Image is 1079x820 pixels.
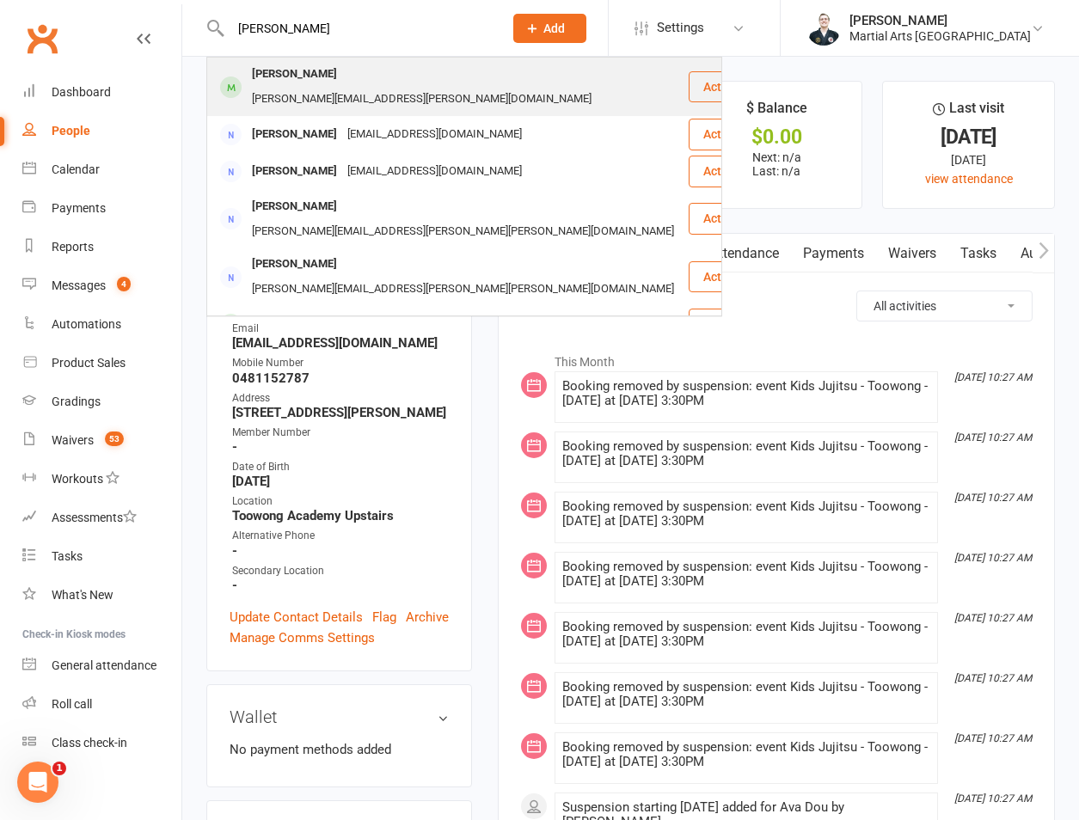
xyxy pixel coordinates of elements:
i: [DATE] 10:27 AM [954,552,1032,564]
strong: - [232,543,449,559]
div: Class check-in [52,736,127,750]
strong: - [232,439,449,455]
i: [DATE] 10:27 AM [954,792,1032,805]
a: Update Contact Details [230,607,363,627]
div: [PERSON_NAME] [247,122,342,147]
a: Calendar [22,150,181,189]
a: Attendance [698,234,791,273]
div: $0.00 [707,128,847,146]
div: Booking removed by suspension: event Kids Jujitsu - Toowong - [DATE] at [DATE] 3:30PM [562,620,930,649]
a: Automations [22,305,181,344]
div: Booking removed by suspension: event Kids Jujitsu - Toowong - [DATE] at [DATE] 3:30PM [562,499,930,529]
strong: [DATE] [232,474,449,489]
a: Messages 4 [22,266,181,305]
strong: [EMAIL_ADDRESS][DOMAIN_NAME] [232,335,449,351]
div: Product Sales [52,356,126,370]
span: 53 [105,431,124,446]
div: Alternative Phone [232,528,449,544]
li: No payment methods added [230,739,449,760]
div: [DATE] [898,128,1039,146]
div: $ Balance [746,97,807,128]
strong: [STREET_ADDRESS][PERSON_NAME] [232,405,449,420]
div: [PERSON_NAME] [247,252,342,277]
div: Booking removed by suspension: event Kids Jujitsu - Toowong - [DATE] at [DATE] 3:30PM [562,439,930,468]
a: Gradings [22,382,181,421]
div: Dashboard [52,85,111,99]
i: [DATE] 10:27 AM [954,672,1032,684]
a: General attendance kiosk mode [22,646,181,685]
div: Last visit [933,97,1004,128]
button: Actions [689,119,774,150]
div: Email [232,321,449,337]
span: Settings [657,9,704,47]
div: [PERSON_NAME] [247,159,342,184]
div: General attendance [52,658,156,672]
li: This Month [520,344,1033,371]
div: Tasks [52,549,83,563]
a: Manage Comms Settings [230,627,375,648]
a: view attendance [925,172,1013,186]
h3: Activity [520,291,1033,317]
div: Payments [52,201,106,215]
div: Mobile Number [232,355,449,371]
button: Actions [689,203,774,234]
i: [DATE] 10:27 AM [954,612,1032,624]
div: [PERSON_NAME][EMAIL_ADDRESS][PERSON_NAME][PERSON_NAME][DOMAIN_NAME] [247,277,679,302]
button: Actions [689,261,774,292]
a: Reports [22,228,181,266]
div: Booking removed by suspension: event Kids Jujitsu - Toowong - [DATE] at [DATE] 3:30PM [562,680,930,709]
span: 1 [52,762,66,775]
div: Address [232,390,449,407]
div: Member Number [232,425,449,441]
div: [EMAIL_ADDRESS][DOMAIN_NAME] [342,312,527,337]
a: Waivers 53 [22,421,181,460]
a: Tasks [22,537,181,576]
span: Add [543,21,565,35]
div: Gradings [52,395,101,408]
div: Assessments [52,511,137,524]
a: Product Sales [22,344,181,382]
i: [DATE] 10:27 AM [954,431,1032,444]
a: Clubworx [21,17,64,60]
input: Search... [225,16,491,40]
strong: - [232,578,449,593]
a: Roll call [22,685,181,724]
a: Tasks [948,234,1008,273]
button: Add [513,14,586,43]
strong: 0481152787 [232,370,449,386]
div: Reports [52,240,94,254]
div: Date of Birth [232,459,449,475]
div: Secondary Location [232,563,449,579]
h3: Wallet [230,707,449,726]
div: [PERSON_NAME] [849,13,1031,28]
div: What's New [52,588,113,602]
div: [PERSON_NAME] [247,312,342,337]
i: [DATE] 10:27 AM [954,492,1032,504]
img: thumb_image1644660699.png [806,11,841,46]
div: Booking removed by suspension: event Kids Jujitsu - Toowong - [DATE] at [DATE] 3:30PM [562,740,930,769]
div: [EMAIL_ADDRESS][DOMAIN_NAME] [342,159,527,184]
div: [PERSON_NAME] [247,194,342,219]
div: Calendar [52,162,100,176]
button: Actions [689,156,774,187]
div: Location [232,493,449,510]
div: People [52,124,90,138]
a: Waivers [876,234,948,273]
div: Automations [52,317,121,331]
i: [DATE] 10:27 AM [954,371,1032,383]
strong: Toowong Academy Upstairs [232,508,449,523]
a: Workouts [22,460,181,499]
a: Payments [791,234,876,273]
a: Payments [22,189,181,228]
div: [PERSON_NAME][EMAIL_ADDRESS][PERSON_NAME][DOMAIN_NAME] [247,87,597,112]
div: Messages [52,278,106,292]
button: Actions [689,309,774,340]
a: Dashboard [22,73,181,112]
div: Workouts [52,472,103,486]
button: Actions [689,71,774,102]
div: [PERSON_NAME][EMAIL_ADDRESS][PERSON_NAME][PERSON_NAME][DOMAIN_NAME] [247,219,679,244]
div: [PERSON_NAME] [247,62,342,87]
a: What's New [22,576,181,615]
i: [DATE] 10:27 AM [954,732,1032,744]
a: Class kiosk mode [22,724,181,762]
